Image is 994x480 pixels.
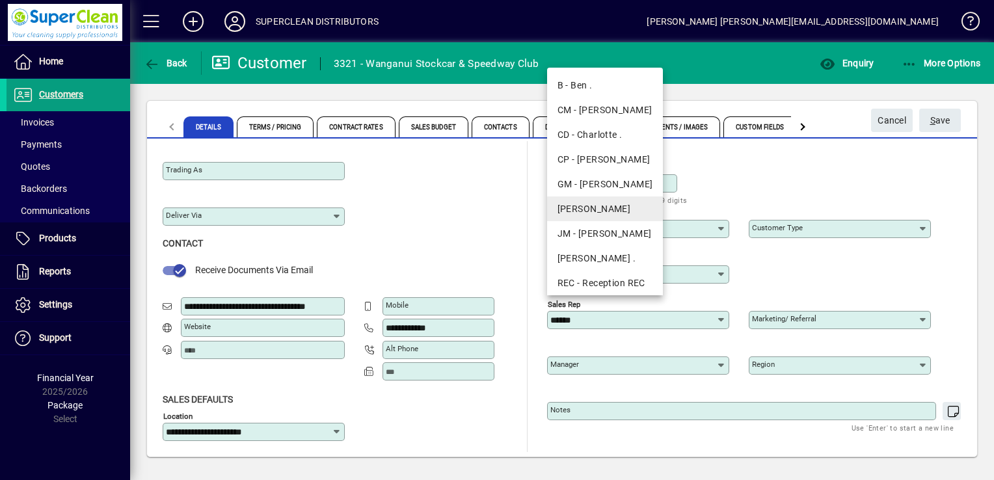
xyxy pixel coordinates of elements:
[13,161,50,172] span: Quotes
[752,360,775,369] mat-label: Region
[871,109,913,132] button: Cancel
[547,172,664,196] mat-option: GM - Greg Martin
[472,116,530,137] span: Contacts
[7,289,130,321] a: Settings
[39,266,71,276] span: Reports
[752,314,816,323] mat-label: Marketing/ Referral
[626,116,720,137] span: Documents / Images
[334,53,539,74] div: 3321 - Wanganui Stockcar & Speedway Club
[547,122,664,147] mat-option: CD - Charlotte .
[39,233,76,243] span: Products
[557,128,653,142] div: CD - Charlotte .
[214,10,256,33] button: Profile
[37,373,94,383] span: Financial Year
[547,271,664,295] mat-option: REC - Reception REC
[237,116,314,137] span: Terms / Pricing
[163,411,193,420] mat-label: Location
[184,322,211,331] mat-label: Website
[898,51,984,75] button: More Options
[7,111,130,133] a: Invoices
[195,265,313,275] span: Receive Documents Via Email
[557,178,653,191] div: GM - [PERSON_NAME]
[256,11,379,32] div: SUPERCLEAN DISTRIBUTORS
[878,110,906,131] span: Cancel
[386,344,418,353] mat-label: Alt Phone
[557,153,653,167] div: CP - [PERSON_NAME]
[211,53,307,73] div: Customer
[39,89,83,100] span: Customers
[7,178,130,200] a: Backorders
[183,116,234,137] span: Details
[39,56,63,66] span: Home
[399,116,468,137] span: Sales Budget
[557,252,653,265] div: [PERSON_NAME] .
[557,227,653,241] div: JM - [PERSON_NAME]
[7,222,130,255] a: Products
[130,51,202,75] app-page-header-button: Back
[13,117,54,127] span: Invoices
[547,221,664,246] mat-option: JM - John Martin
[647,11,939,32] div: [PERSON_NAME] [PERSON_NAME][EMAIL_ADDRESS][DOMAIN_NAME]
[172,10,214,33] button: Add
[166,211,202,220] mat-label: Deliver via
[557,202,653,216] div: [PERSON_NAME]
[550,405,571,414] mat-label: Notes
[548,299,580,308] mat-label: Sales rep
[13,206,90,216] span: Communications
[820,58,874,68] span: Enquiry
[13,139,62,150] span: Payments
[752,223,803,232] mat-label: Customer type
[7,256,130,288] a: Reports
[930,115,935,126] span: S
[13,183,67,194] span: Backorders
[7,200,130,222] a: Communications
[952,3,978,45] a: Knowledge Base
[919,109,961,132] button: Save
[317,116,395,137] span: Contract Rates
[852,420,954,435] mat-hint: Use 'Enter' to start a new line
[557,276,653,290] div: REC - Reception REC
[557,79,653,92] div: B - Ben .
[163,394,233,405] span: Sales defaults
[547,73,664,98] mat-option: B - Ben .
[930,110,950,131] span: ave
[7,322,130,354] a: Support
[144,58,187,68] span: Back
[386,300,409,310] mat-label: Mobile
[547,246,664,271] mat-option: LP - Libby .
[547,98,664,122] mat-option: CM - Carrie Martin
[141,51,191,75] button: Back
[163,238,203,248] span: Contact
[550,360,579,369] mat-label: Manager
[7,133,130,155] a: Payments
[166,165,202,174] mat-label: Trading as
[533,116,624,137] span: Delivery Addresses
[547,147,664,172] mat-option: CP - Craig Parrant
[7,46,130,78] a: Home
[7,155,130,178] a: Quotes
[39,299,72,310] span: Settings
[547,196,664,221] mat-option: JA - John A
[557,103,653,117] div: CM - [PERSON_NAME]
[816,51,877,75] button: Enquiry
[47,400,83,410] span: Package
[39,332,72,343] span: Support
[902,58,981,68] span: More Options
[723,116,796,137] span: Custom Fields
